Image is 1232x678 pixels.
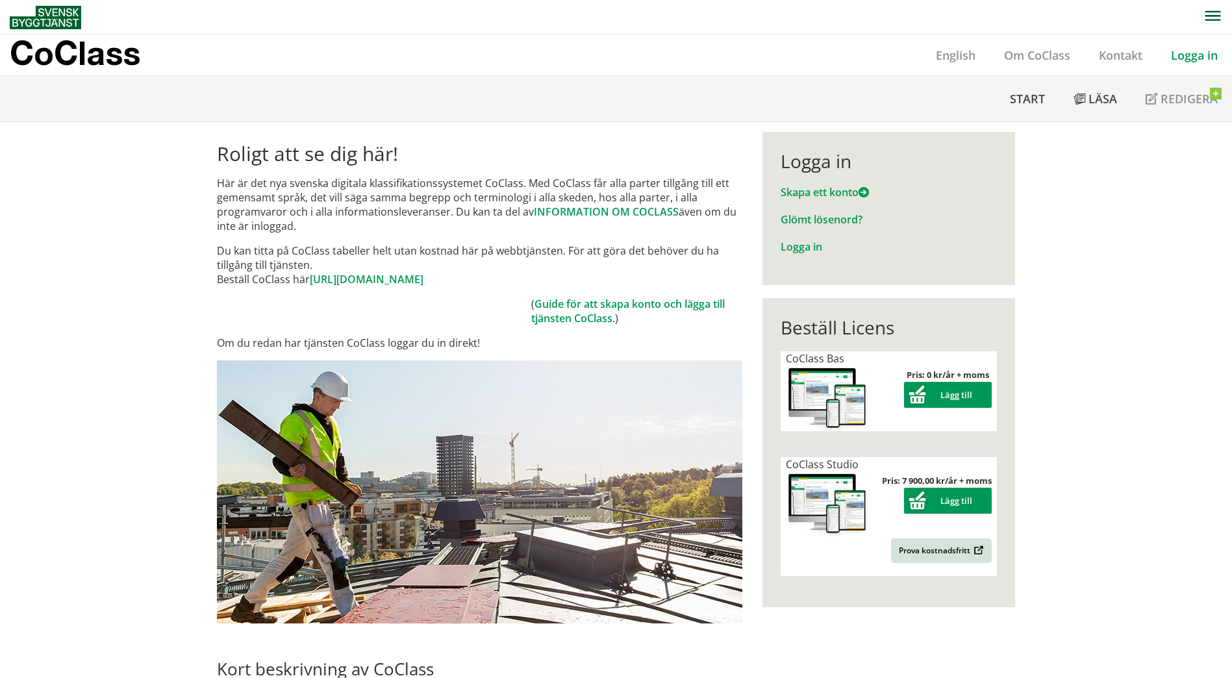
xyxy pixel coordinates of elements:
h1: Roligt att se dig här! [217,142,742,166]
a: INFORMATION OM COCLASS [534,205,679,219]
a: CoClass [10,35,168,75]
a: Lägg till [904,495,992,507]
p: Om du redan har tjänsten CoClass loggar du in direkt! [217,336,742,350]
a: Prova kostnadsfritt [891,538,992,563]
a: Logga in [1157,47,1232,63]
strong: Pris: 7 900,00 kr/år + moms [882,475,992,486]
a: Läsa [1059,76,1131,121]
p: CoClass [10,45,140,60]
a: Guide för att skapa konto och lägga till tjänsten CoClass [531,297,725,325]
p: Här är det nya svenska digitala klassifikationssystemet CoClass. Med CoClass får alla parter till... [217,176,742,233]
td: ( .) [531,297,742,325]
a: Skapa ett konto [781,185,869,199]
span: CoClass Bas [786,351,844,366]
a: [URL][DOMAIN_NAME] [310,272,423,286]
a: Start [996,76,1059,121]
a: Om CoClass [990,47,1085,63]
a: Glömt lösenord? [781,212,862,227]
p: Du kan titta på CoClass tabeller helt utan kostnad här på webbtjänsten. För att göra det behöver ... [217,244,742,286]
img: coclass-license.jpg [786,366,869,431]
a: Lägg till [904,389,992,401]
span: Start [1010,91,1045,107]
img: Svensk Byggtjänst [10,6,81,29]
button: Lägg till [904,382,992,408]
strong: Pris: 0 kr/år + moms [907,369,989,381]
div: Beställ Licens [781,316,997,338]
div: Logga in [781,150,997,172]
img: Outbound.png [972,546,984,555]
button: Lägg till [904,488,992,514]
a: English [922,47,990,63]
span: CoClass Studio [786,457,859,471]
a: Kontakt [1085,47,1157,63]
a: Logga in [781,240,822,254]
img: login.jpg [217,360,742,623]
img: coclass-license.jpg [786,471,869,537]
span: Läsa [1088,91,1117,107]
